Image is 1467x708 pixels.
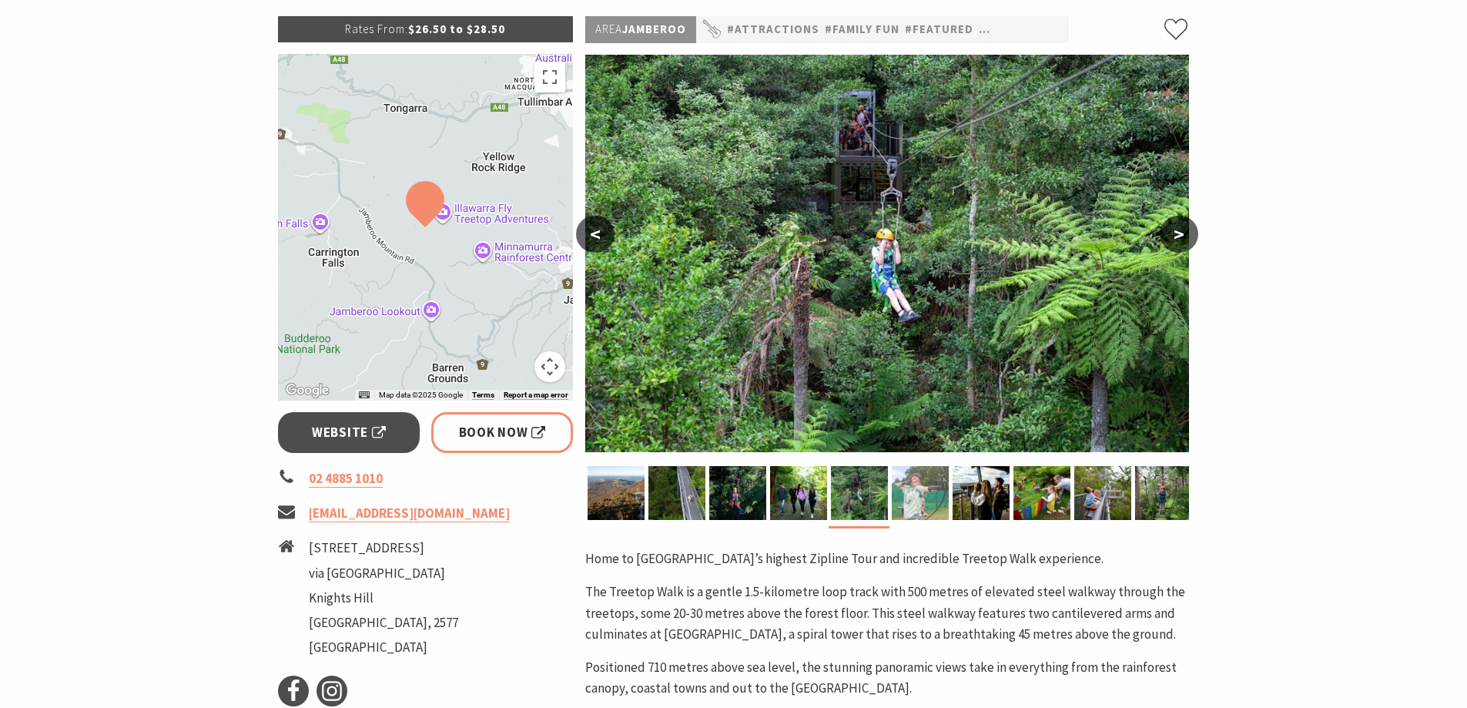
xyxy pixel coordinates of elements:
[472,391,494,400] a: Terms (opens in new tab)
[309,637,458,658] li: [GEOGRAPHIC_DATA]
[1160,216,1198,253] button: >
[727,20,819,39] a: #Attractions
[309,538,458,559] li: [STREET_ADDRESS]
[359,390,370,401] button: Keyboard shortcuts
[585,16,696,43] p: Jamberoo
[595,22,622,36] span: Area
[953,466,1010,520] img: Treetop Walk at Illawarra Fly Treetop Adventures
[648,466,705,520] img: Treetop Walk at Illawarra Fly
[585,55,1189,452] img: Zipline Tour at Illawarra Fly Treetop Adventures
[892,466,949,520] img: Archery at Illawarra Fly Treetop Adventures
[282,381,333,401] a: Open this area in Google Maps (opens a new window)
[379,391,463,399] span: Map data ©2025 Google
[278,412,420,453] a: Website
[282,381,333,401] img: Google
[278,16,574,42] p: $26.50 to $28.50
[585,582,1189,645] p: The Treetop Walk is a gentle 1.5-kilometre loop track with 500 metres of elevated steel walkway t...
[831,466,888,520] img: Zipline Tour at Illawarra Fly Treetop Adventures
[588,466,645,520] img: Knights Tower at Illawarra Fly
[585,549,1189,569] p: Home to [GEOGRAPHIC_DATA]’s highest Zipline Tour and incredible Treetop Walk experience.
[309,470,383,488] a: 02 4885 1010
[345,22,408,36] span: Rates From:
[309,505,510,522] a: [EMAIL_ADDRESS][DOMAIN_NAME]
[825,20,899,39] a: #Family Fun
[459,422,546,443] span: Book Now
[534,351,565,382] button: Map camera controls
[979,20,1077,39] a: #Nature Walks
[1135,466,1192,520] img: Zipline Tour suspension bridge
[312,422,386,443] span: Website
[1013,466,1070,520] img: Enchanted Forest at Illawarra Fly Treetop Adventures
[576,216,615,253] button: <
[709,466,766,520] img: Zipline Tour at Illawarra Fly
[1074,466,1131,520] img: Treetop Walk at Illawarra Fly Treetop Adventures
[309,588,458,609] li: Knights Hill
[431,412,574,453] a: Book Now
[504,391,568,400] a: Report a map error
[534,62,565,92] button: Toggle fullscreen view
[770,466,827,520] img: Illawarra Fly
[905,20,973,39] a: #Featured
[585,657,1189,699] p: Positioned 710 metres above sea level, the stunning panoramic views take in everything from the r...
[309,563,458,584] li: via [GEOGRAPHIC_DATA]
[309,612,458,633] li: [GEOGRAPHIC_DATA], 2577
